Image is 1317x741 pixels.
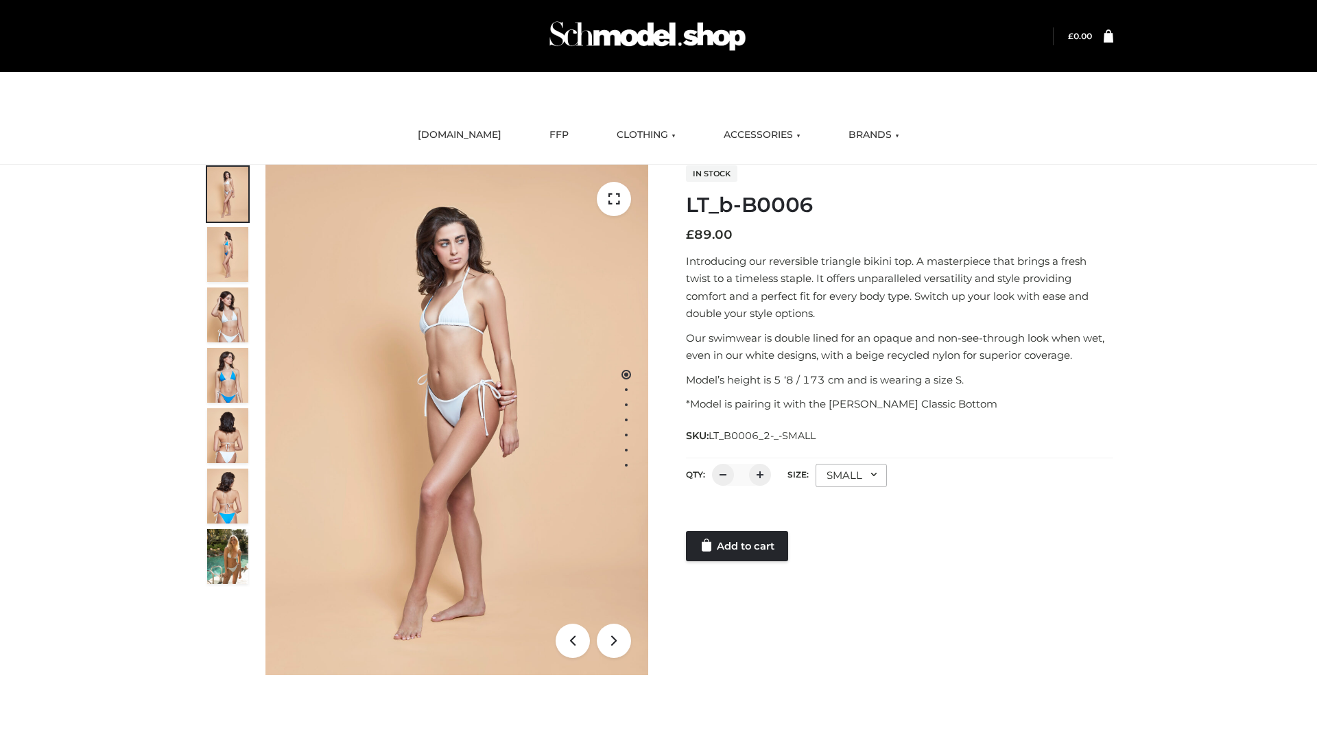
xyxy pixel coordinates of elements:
[1068,31,1092,41] bdi: 0.00
[686,371,1113,389] p: Model’s height is 5 ‘8 / 173 cm and is wearing a size S.
[787,469,809,480] label: Size:
[207,287,248,342] img: ArielClassicBikiniTop_CloudNine_AzureSky_OW114ECO_3-scaled.jpg
[686,165,737,182] span: In stock
[686,395,1113,413] p: *Model is pairing it with the [PERSON_NAME] Classic Bottom
[686,531,788,561] a: Add to cart
[207,408,248,463] img: ArielClassicBikiniTop_CloudNine_AzureSky_OW114ECO_7-scaled.jpg
[686,252,1113,322] p: Introducing our reversible triangle bikini top. A masterpiece that brings a fresh twist to a time...
[207,227,248,282] img: ArielClassicBikiniTop_CloudNine_AzureSky_OW114ECO_2-scaled.jpg
[686,469,705,480] label: QTY:
[207,469,248,524] img: ArielClassicBikiniTop_CloudNine_AzureSky_OW114ECO_8-scaled.jpg
[606,120,686,150] a: CLOTHING
[1068,31,1092,41] a: £0.00
[207,167,248,222] img: ArielClassicBikiniTop_CloudNine_AzureSky_OW114ECO_1-scaled.jpg
[207,348,248,403] img: ArielClassicBikiniTop_CloudNine_AzureSky_OW114ECO_4-scaled.jpg
[539,120,579,150] a: FFP
[686,427,817,444] span: SKU:
[713,120,811,150] a: ACCESSORIES
[545,9,750,63] img: Schmodel Admin 964
[207,529,248,584] img: Arieltop_CloudNine_AzureSky2.jpg
[686,227,733,242] bdi: 89.00
[1068,31,1073,41] span: £
[686,227,694,242] span: £
[407,120,512,150] a: [DOMAIN_NAME]
[709,430,816,442] span: LT_B0006_2-_-SMALL
[686,193,1113,217] h1: LT_b-B0006
[816,464,887,487] div: SMALL
[838,120,910,150] a: BRANDS
[265,165,648,675] img: ArielClassicBikiniTop_CloudNine_AzureSky_OW114ECO_1
[686,329,1113,364] p: Our swimwear is double lined for an opaque and non-see-through look when wet, even in our white d...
